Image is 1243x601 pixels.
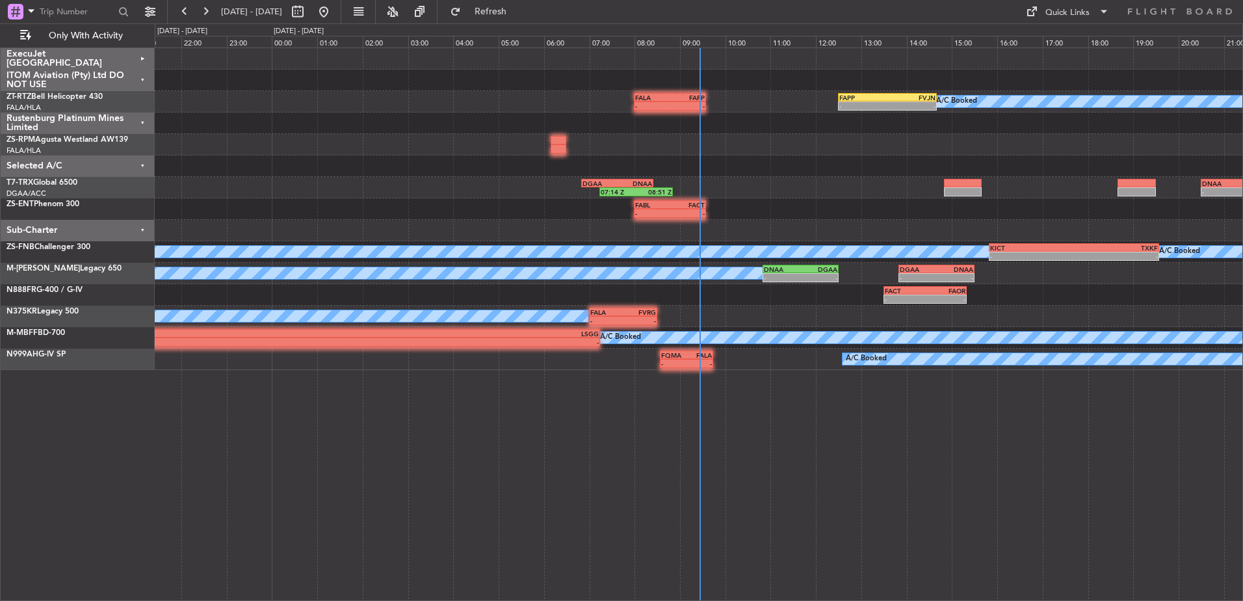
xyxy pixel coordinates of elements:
div: 04:00 [453,36,499,47]
span: N888FR [7,286,36,294]
div: - [887,102,936,110]
div: [DATE] - [DATE] [157,26,207,37]
div: - [661,360,687,367]
div: - [623,317,656,325]
div: KICT [990,244,1074,252]
div: A/C Booked [936,92,977,111]
div: - [137,338,368,346]
span: ZT-RTZ [7,93,31,101]
div: DNAA [936,265,973,273]
div: - [670,209,705,217]
div: - [936,274,973,282]
div: FAPP [670,94,705,101]
div: 14:00 [907,36,952,47]
div: 19:00 [1133,36,1179,47]
span: Only With Activity [34,31,137,40]
a: ZS-FNBChallenger 300 [7,243,90,251]
a: ZS-ENTPhenom 300 [7,200,79,208]
div: 00:00 [272,36,317,47]
div: FAPP [839,94,887,101]
button: Quick Links [1019,1,1116,22]
input: Trip Number [40,2,114,21]
div: 17:00 [1043,36,1088,47]
span: T7-TRX [7,179,33,187]
div: 03:00 [408,36,454,47]
div: FACT [885,287,925,295]
div: 09:00 [680,36,726,47]
div: - [900,274,936,282]
div: - [1074,252,1158,260]
div: - [839,102,887,110]
div: 07:00 [590,36,635,47]
div: - [1202,188,1236,196]
div: - [885,295,925,303]
a: ZS-RPMAgusta Westland AW139 [7,136,128,144]
div: - [800,274,837,282]
div: - [670,102,705,110]
div: 18:00 [1088,36,1134,47]
div: A/C Booked [846,349,887,369]
div: DGAA [582,180,617,187]
a: M-MBFFBD-700 [7,329,65,337]
div: - [687,360,712,367]
div: FALA [137,330,368,338]
button: Refresh [444,1,522,22]
div: FAOR [925,287,965,295]
div: 11:00 [770,36,816,47]
div: - [925,295,965,303]
div: - [590,317,623,325]
button: Only With Activity [14,25,141,46]
div: LSGG [368,330,599,338]
a: ZT-RTZBell Helicopter 430 [7,93,103,101]
div: TXKF [1074,244,1158,252]
div: 21:00 [136,36,181,47]
div: FALA [590,308,623,316]
a: N999AHG-IV SP [7,351,66,358]
div: [DATE] - [DATE] [274,26,324,37]
span: Refresh [464,7,518,16]
div: 08:00 [635,36,680,47]
div: 23:00 [227,36,272,47]
div: 07:14 Z [601,188,636,196]
div: 10:00 [726,36,771,47]
a: FALA/HLA [7,146,41,155]
div: - [764,274,800,282]
span: N999AH [7,351,38,358]
div: FQMA [661,351,687,359]
span: ZS-RPM [7,136,35,144]
a: N375KRLegacy 500 [7,308,79,315]
div: 01:00 [317,36,363,47]
div: FACT [670,201,705,209]
div: A/C Booked [1159,242,1200,261]
span: M-[PERSON_NAME] [7,265,80,273]
div: FABL [635,201,670,209]
div: - [368,338,599,346]
div: 05:00 [499,36,544,47]
div: FALA [687,351,712,359]
a: M-[PERSON_NAME]Legacy 650 [7,265,122,273]
span: ZS-ENT [7,200,34,208]
a: DGAA/ACC [7,189,46,198]
div: 22:00 [181,36,227,47]
div: DNAA [1202,180,1236,187]
div: 08:51 Z [636,188,672,196]
div: - [635,209,670,217]
div: 16:00 [997,36,1043,47]
span: [DATE] - [DATE] [221,6,282,18]
div: - [635,102,670,110]
a: T7-TRXGlobal 6500 [7,179,77,187]
div: 20:00 [1179,36,1224,47]
div: DGAA [900,265,936,273]
span: M-MBFF [7,329,38,337]
div: Quick Links [1045,7,1090,20]
div: FALA [635,94,670,101]
a: N888FRG-400 / G-IV [7,286,83,294]
span: N375KR [7,308,37,315]
div: 15:00 [952,36,997,47]
div: 06:00 [544,36,590,47]
div: DNAA [764,265,800,273]
div: - [990,252,1074,260]
div: FVRG [623,308,656,316]
span: ZS-FNB [7,243,34,251]
div: DGAA [800,265,837,273]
